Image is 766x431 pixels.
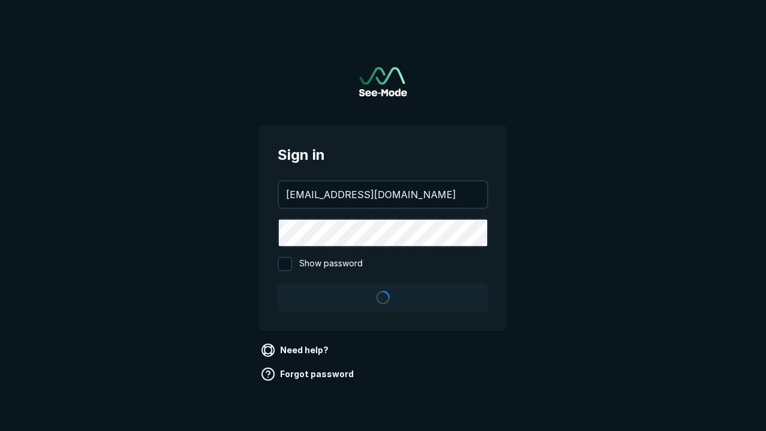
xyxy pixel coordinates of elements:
a: Forgot password [259,365,358,384]
span: Sign in [278,144,488,166]
a: Go to sign in [359,67,407,96]
span: Show password [299,257,363,271]
input: your@email.com [279,181,487,208]
a: Need help? [259,341,333,360]
img: See-Mode Logo [359,67,407,96]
